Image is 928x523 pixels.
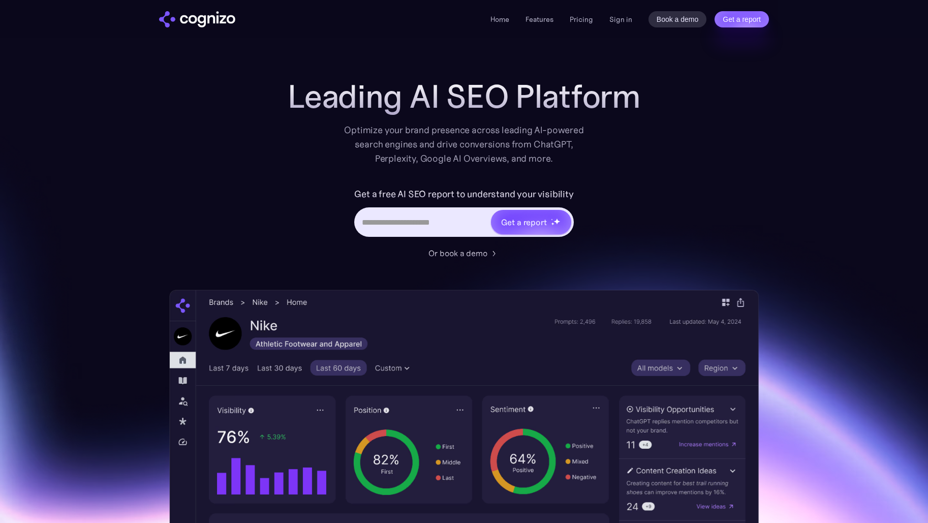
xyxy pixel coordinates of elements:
h1: Leading AI SEO Platform [288,78,640,115]
form: Hero URL Input Form [354,186,573,242]
a: Pricing [570,15,593,24]
div: Or book a demo [428,247,487,259]
a: Home [490,15,509,24]
a: home [159,11,235,27]
a: Get a report [715,11,769,27]
a: Get a reportstarstarstar [490,209,572,235]
a: Book a demo [648,11,707,27]
label: Get a free AI SEO report to understand your visibility [354,186,573,202]
img: star [551,222,554,226]
a: Sign in [609,13,632,25]
div: Get a report [501,216,547,228]
div: Optimize your brand presence across leading AI-powered search engines and drive conversions from ... [339,123,589,166]
img: cognizo logo [159,11,235,27]
a: Features [525,15,553,24]
img: star [553,218,560,225]
a: Or book a demo [428,247,500,259]
img: star [551,219,552,220]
